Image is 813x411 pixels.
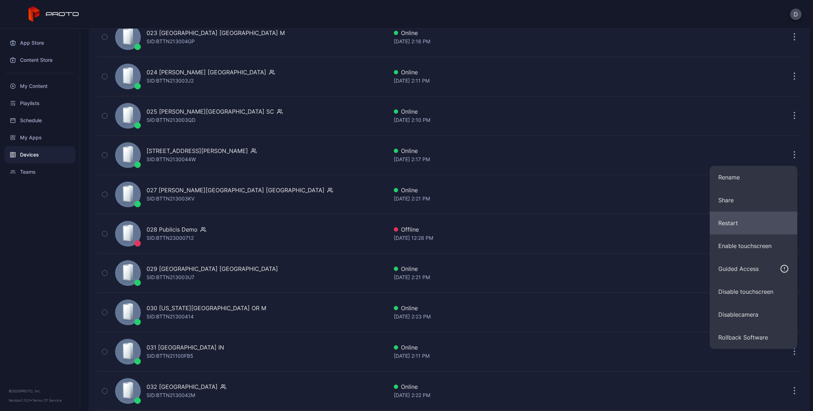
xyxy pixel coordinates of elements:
[147,382,218,391] div: 032 [GEOGRAPHIC_DATA]
[147,116,195,124] div: SID: BTTN213003QD
[394,264,712,273] div: Online
[4,163,75,180] a: Teams
[4,129,75,146] a: My Apps
[394,343,712,352] div: Online
[710,280,797,303] button: Disable touchscreen
[4,34,75,51] a: App Store
[147,155,196,164] div: SID: BTTN2130044W
[394,312,712,321] div: [DATE] 2:23 PM
[718,264,759,273] div: Guided Access
[4,112,75,129] a: Schedule
[394,186,712,194] div: Online
[710,166,797,189] button: Rename
[710,303,797,326] button: Disablecamera
[394,37,712,46] div: [DATE] 2:16 PM
[394,194,712,203] div: [DATE] 2:21 PM
[4,78,75,95] a: My Content
[32,398,62,402] a: Terms Of Service
[147,391,195,400] div: SID: BTTN2130042M
[147,225,198,234] div: 028 Publicis Demo
[790,9,802,20] button: D
[394,107,712,116] div: Online
[710,234,797,257] button: Enable touchscreen
[147,194,194,203] div: SID: BTTN213003KV
[710,257,797,280] button: Guided Access
[710,326,797,349] button: Rollback Software
[147,68,266,76] div: 024 [PERSON_NAME] [GEOGRAPHIC_DATA]
[394,116,712,124] div: [DATE] 2:10 PM
[147,273,194,282] div: SID: BTTN213003U7
[147,29,285,37] div: 023 [GEOGRAPHIC_DATA] [GEOGRAPHIC_DATA] M
[4,51,75,69] a: Content Store
[394,29,712,37] div: Online
[710,189,797,212] button: Share
[394,76,712,85] div: [DATE] 2:11 PM
[394,352,712,360] div: [DATE] 2:11 PM
[147,76,194,85] div: SID: BTTN213003J2
[394,68,712,76] div: Online
[4,95,75,112] a: Playlists
[147,37,195,46] div: SID: BTTN213004GP
[9,398,32,402] span: Version 1.13.1 •
[147,107,274,116] div: 025 [PERSON_NAME][GEOGRAPHIC_DATA] SC
[147,147,248,155] div: [STREET_ADDRESS][PERSON_NAME]
[147,312,194,321] div: SID: BTTN21300414
[394,304,712,312] div: Online
[147,234,194,242] div: SID: BTTN23000712
[4,146,75,163] a: Devices
[394,147,712,155] div: Online
[147,343,224,352] div: 031 [GEOGRAPHIC_DATA] IN
[710,212,797,234] button: Restart
[394,234,712,242] div: [DATE] 12:28 PM
[394,273,712,282] div: [DATE] 2:21 PM
[394,225,712,234] div: Offline
[147,352,193,360] div: SID: BTTN21100FB5
[394,391,712,400] div: [DATE] 2:22 PM
[9,388,71,394] div: © 2025 PROTO, Inc.
[394,382,712,391] div: Online
[147,304,266,312] div: 030 [US_STATE][GEOGRAPHIC_DATA] OR M
[147,186,324,194] div: 027 [PERSON_NAME][GEOGRAPHIC_DATA] [GEOGRAPHIC_DATA]
[394,155,712,164] div: [DATE] 2:17 PM
[147,264,278,273] div: 029 [GEOGRAPHIC_DATA] [GEOGRAPHIC_DATA]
